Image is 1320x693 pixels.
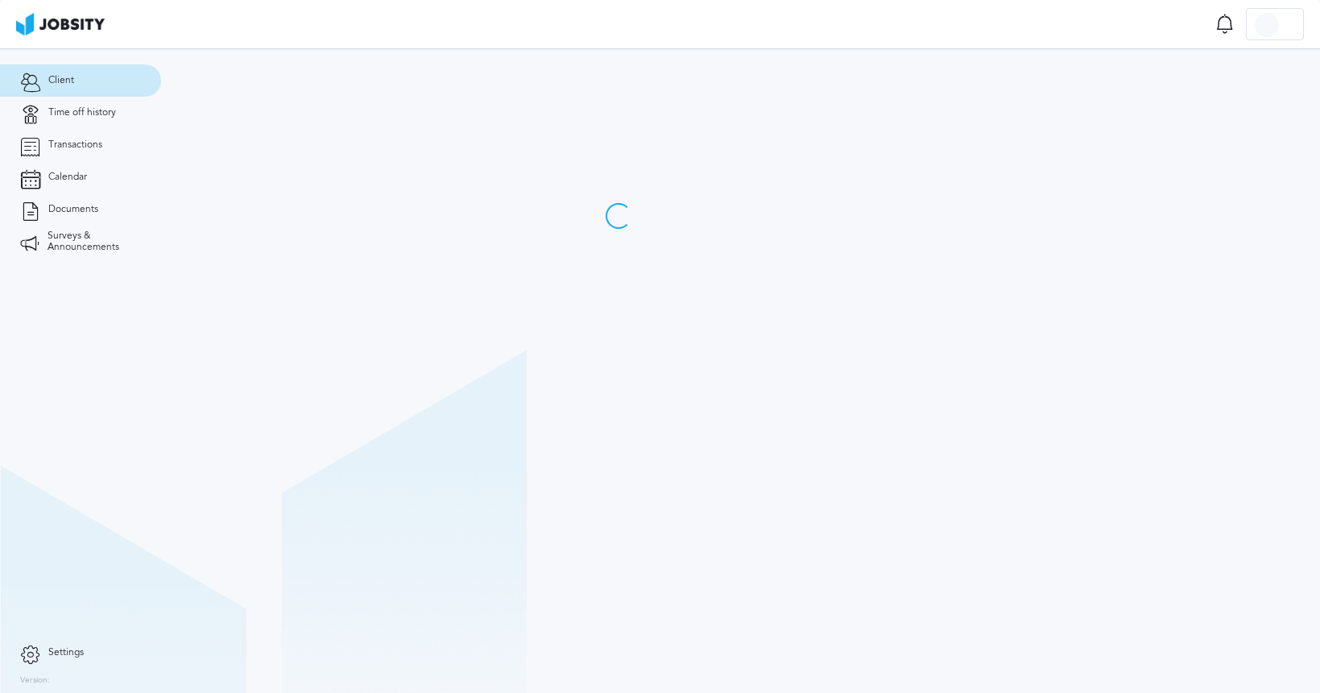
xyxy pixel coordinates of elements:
span: Calendar [48,172,87,183]
span: Client [48,75,74,86]
span: Settings [48,647,84,658]
span: Documents [48,204,98,215]
label: Version: [20,676,50,686]
img: ab4bad089aa723f57921c736e9817d99.png [16,13,105,35]
span: Surveys & Announcements [48,230,141,253]
span: Time off history [48,107,116,118]
span: Transactions [48,139,102,151]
